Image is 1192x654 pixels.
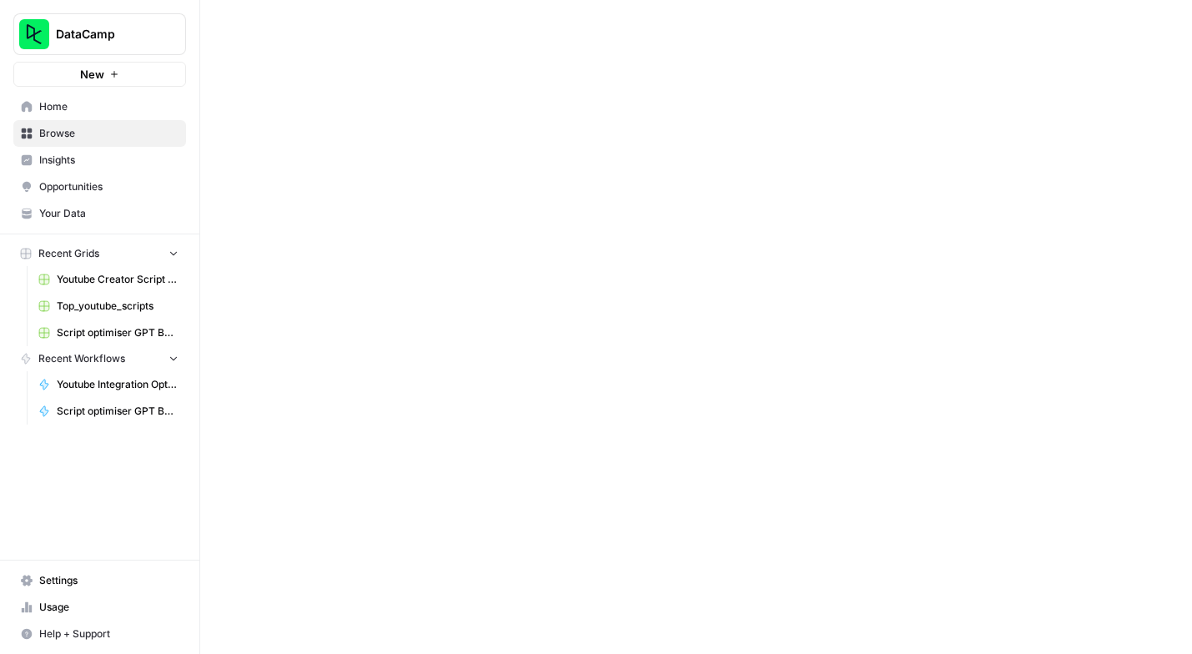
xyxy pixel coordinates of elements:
span: New [80,66,104,83]
a: Insights [13,147,186,174]
a: Home [13,93,186,120]
span: Settings [39,573,179,588]
span: Your Data [39,206,179,221]
span: Insights [39,153,179,168]
span: Opportunities [39,179,179,194]
a: Script optimiser GPT Build V2 [31,398,186,425]
img: DataCamp Logo [19,19,49,49]
button: Workspace: DataCamp [13,13,186,55]
a: Youtube Integration Optimisation [31,371,186,398]
a: Browse [13,120,186,147]
span: Script optimiser GPT Build V2 Grid [57,325,179,340]
span: Youtube Creator Script Optimisations [57,272,179,287]
span: Help + Support [39,626,179,641]
span: Recent Grids [38,246,99,261]
span: DataCamp [56,26,157,43]
a: Your Data [13,200,186,227]
button: Recent Workflows [13,346,186,371]
a: Top_youtube_scripts [31,293,186,319]
a: Script optimiser GPT Build V2 Grid [31,319,186,346]
span: Recent Workflows [38,351,125,366]
button: Recent Grids [13,241,186,266]
span: Youtube Integration Optimisation [57,377,179,392]
a: Youtube Creator Script Optimisations [31,266,186,293]
span: Usage [39,600,179,615]
span: Top_youtube_scripts [57,299,179,314]
button: Help + Support [13,621,186,647]
a: Usage [13,594,186,621]
a: Opportunities [13,174,186,200]
a: Settings [13,567,186,594]
span: Home [39,99,179,114]
button: New [13,62,186,87]
span: Script optimiser GPT Build V2 [57,404,179,419]
span: Browse [39,126,179,141]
